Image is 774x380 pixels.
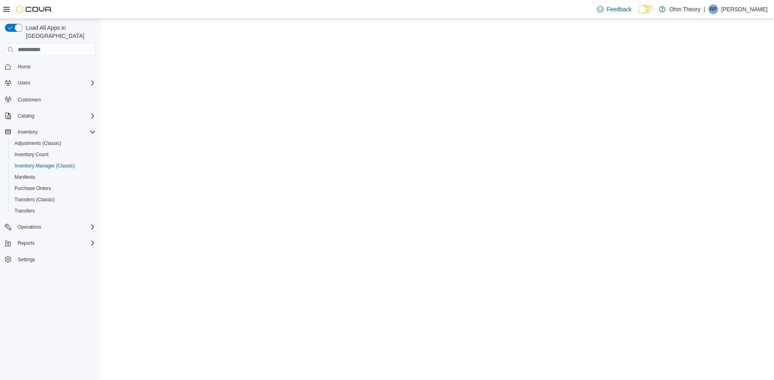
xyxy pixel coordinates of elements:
[708,4,718,14] div: Romeo Patel
[14,78,33,88] button: Users
[14,62,34,72] a: Home
[14,174,35,180] span: Manifests
[594,1,634,17] a: Feedback
[721,4,768,14] p: [PERSON_NAME]
[14,111,96,121] span: Catalog
[18,97,41,103] span: Customers
[11,195,96,204] span: Transfers (Classic)
[14,238,96,248] span: Reports
[18,256,35,263] span: Settings
[11,161,96,171] span: Inventory Manager (Classic)
[11,138,96,148] span: Adjustments (Classic)
[18,64,31,70] span: Home
[5,58,96,286] nav: Complex example
[8,171,99,183] button: Manifests
[2,110,99,122] button: Catalog
[14,95,44,105] a: Customers
[2,221,99,233] button: Operations
[11,172,96,182] span: Manifests
[14,151,49,158] span: Inventory Count
[18,113,34,119] span: Catalog
[14,140,61,147] span: Adjustments (Classic)
[14,62,96,72] span: Home
[14,222,45,232] button: Operations
[23,24,96,40] span: Load All Apps in [GEOGRAPHIC_DATA]
[11,150,52,159] a: Inventory Count
[710,4,717,14] span: RP
[11,206,96,216] span: Transfers
[14,127,96,137] span: Inventory
[8,194,99,205] button: Transfers (Classic)
[18,129,37,135] span: Inventory
[11,172,38,182] a: Manifests
[607,5,631,13] span: Feedback
[14,208,35,214] span: Transfers
[2,237,99,249] button: Reports
[704,4,705,14] p: |
[18,80,30,86] span: Users
[14,255,38,264] a: Settings
[11,150,96,159] span: Inventory Count
[14,111,37,121] button: Catalog
[11,184,54,193] a: Purchase Orders
[11,206,38,216] a: Transfers
[8,149,99,160] button: Inventory Count
[18,224,41,230] span: Operations
[14,254,96,264] span: Settings
[638,5,655,14] input: Dark Mode
[14,222,96,232] span: Operations
[16,5,52,13] img: Cova
[18,240,35,246] span: Reports
[8,138,99,149] button: Adjustments (Classic)
[14,94,96,104] span: Customers
[14,196,55,203] span: Transfers (Classic)
[8,160,99,171] button: Inventory Manager (Classic)
[2,93,99,105] button: Customers
[8,183,99,194] button: Purchase Orders
[14,78,96,88] span: Users
[2,77,99,89] button: Users
[669,4,701,14] p: Ohm Theory
[2,254,99,265] button: Settings
[11,184,96,193] span: Purchase Orders
[11,138,64,148] a: Adjustments (Classic)
[14,238,38,248] button: Reports
[14,127,41,137] button: Inventory
[14,163,75,169] span: Inventory Manager (Classic)
[11,195,58,204] a: Transfers (Classic)
[2,61,99,72] button: Home
[8,205,99,217] button: Transfers
[2,126,99,138] button: Inventory
[14,185,51,192] span: Purchase Orders
[11,161,78,171] a: Inventory Manager (Classic)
